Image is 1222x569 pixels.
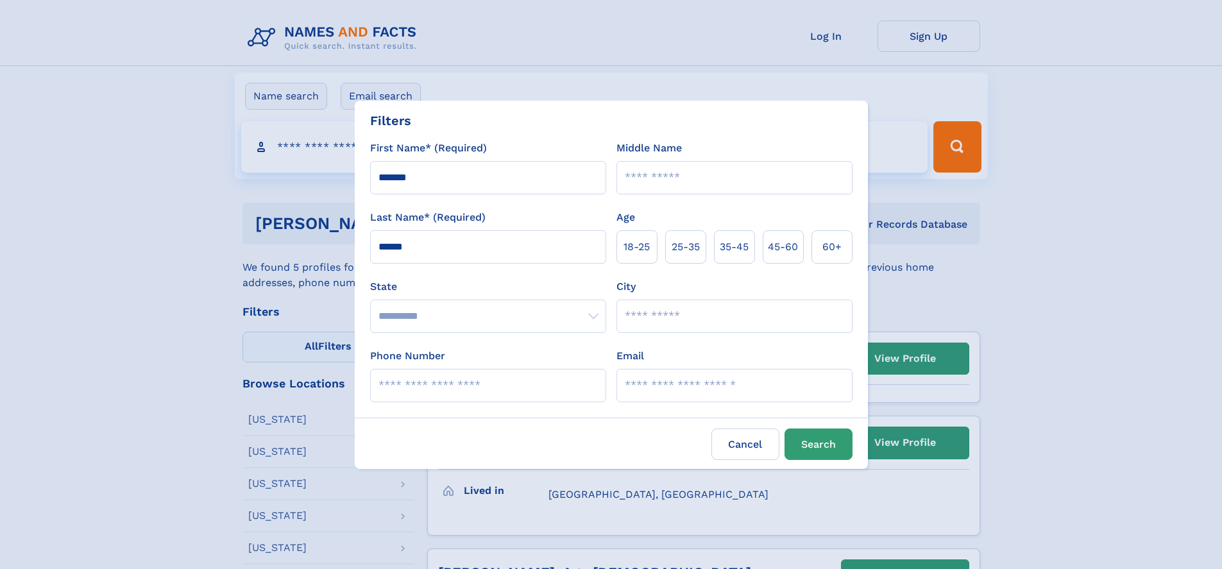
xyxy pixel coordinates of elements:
[616,348,644,364] label: Email
[616,140,682,156] label: Middle Name
[370,348,445,364] label: Phone Number
[370,279,606,294] label: State
[624,239,650,255] span: 18‑25
[768,239,798,255] span: 45‑60
[370,210,486,225] label: Last Name* (Required)
[370,111,411,130] div: Filters
[785,429,853,460] button: Search
[616,279,636,294] label: City
[672,239,700,255] span: 25‑35
[720,239,749,255] span: 35‑45
[616,210,635,225] label: Age
[370,140,487,156] label: First Name* (Required)
[711,429,779,460] label: Cancel
[822,239,842,255] span: 60+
